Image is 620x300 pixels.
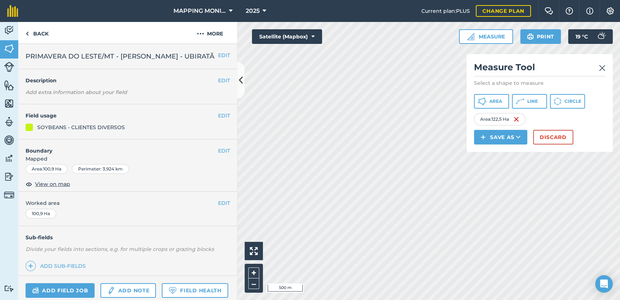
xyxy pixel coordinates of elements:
[4,80,14,91] img: svg+xml;base64,PHN2ZyB4bWxucz0iaHR0cDovL3d3dy53My5vcmcvMjAwMC9zdmciIHdpZHRoPSI1NiIgaGVpZ2h0PSI2MC...
[7,5,18,17] img: fieldmargin Logo
[18,155,237,163] span: Mapped
[72,164,129,174] div: Perimeter : 3,924 km
[28,262,33,270] img: svg+xml;base64,PHN2ZyB4bWxucz0iaHR0cDovL3d3dy53My5vcmcvMjAwMC9zdmciIHdpZHRoPSIxNCIgaGVpZ2h0PSIyNC...
[481,133,486,142] img: svg+xml;base64,PHN2ZyB4bWxucz0iaHR0cDovL3d3dy53My5vcmcvMjAwMC9zdmciIHdpZHRoPSIxNCIgaGVpZ2h0PSIyNC...
[18,22,56,44] a: Back
[32,286,39,295] img: svg+xml;base64,PD94bWwgdmVyc2lvbj0iMS4wIiBlbmNvZGluZz0idXRmLTgiPz4KPCEtLSBHZW5lcmF0b3I6IEFkb2JlIE...
[4,43,14,54] img: svg+xml;base64,PHN2ZyB4bWxucz0iaHR0cDovL3d3dy53My5vcmcvMjAwMC9zdmciIHdpZHRoPSI1NiIgaGVpZ2h0PSI2MC...
[26,112,218,120] h4: Field usage
[26,261,89,271] a: Add sub-fields
[37,123,125,131] div: SOYBEANS - CLIENTES DIVERSOS
[474,61,605,76] h2: Measure Tool
[252,29,322,44] button: Satellite (Mapbox)
[26,89,127,95] em: Add extra information about your field
[544,7,553,15] img: Two speech bubbles overlapping with the left bubble in the forefront
[4,135,14,146] img: svg+xml;base64,PD94bWwgdmVyc2lvbj0iMS4wIiBlbmNvZGluZz0idXRmLTgiPz4KPCEtLSBHZW5lcmF0b3I6IEFkb2JlIE...
[520,29,561,44] button: Print
[218,112,230,120] button: EDIT
[476,5,531,17] a: Change plan
[26,164,68,174] div: Area : 100,9 Ha
[599,64,605,72] img: svg+xml;base64,PHN2ZyB4bWxucz0iaHR0cDovL3d3dy53My5vcmcvMjAwMC9zdmciIHdpZHRoPSIyMiIgaGVpZ2h0PSIzMC...
[26,76,230,85] h4: Description
[474,113,525,125] div: Area : 122,5 Ha
[18,139,218,155] h4: Boundary
[4,285,14,292] img: svg+xml;base64,PD94bWwgdmVyc2lvbj0iMS4wIiBlbmNvZGluZz0idXRmLTgiPz4KPCEtLSBHZW5lcmF0b3I6IEFkb2JlIE...
[26,283,95,298] a: Add field job
[248,278,259,289] button: –
[4,62,14,72] img: svg+xml;base64,PD94bWwgdmVyc2lvbj0iMS4wIiBlbmNvZGluZz0idXRmLTgiPz4KPCEtLSBHZW5lcmF0b3I6IEFkb2JlIE...
[218,51,230,59] button: EDIT
[565,7,574,15] img: A question mark icon
[564,98,581,104] span: Circle
[183,22,237,44] button: More
[4,171,14,182] img: svg+xml;base64,PD94bWwgdmVyc2lvbj0iMS4wIiBlbmNvZGluZz0idXRmLTgiPz4KPCEtLSBHZW5lcmF0b3I6IEFkb2JlIE...
[218,147,230,155] button: EDIT
[250,247,258,255] img: Four arrows, one pointing top left, one top right, one bottom right and the last bottom left
[459,29,513,44] button: Measure
[100,283,156,298] a: Add note
[173,7,226,15] span: MAPPING MONITORAMENTO AGRICOLA
[218,199,230,207] button: EDIT
[594,29,608,44] img: svg+xml;base64,PD94bWwgdmVyc2lvbj0iMS4wIiBlbmNvZGluZz0idXRmLTgiPz4KPCEtLSBHZW5lcmF0b3I6IEFkb2JlIE...
[26,209,56,218] div: 100,9 Ha
[26,29,29,38] img: svg+xml;base64,PHN2ZyB4bWxucz0iaHR0cDovL3d3dy53My5vcmcvMjAwMC9zdmciIHdpZHRoPSI5IiBoZWlnaHQ9IjI0Ii...
[162,283,228,298] a: Field Health
[474,130,527,145] button: Save as
[4,153,14,164] img: svg+xml;base64,PD94bWwgdmVyc2lvbj0iMS4wIiBlbmNvZGluZz0idXRmLTgiPz4KPCEtLSBHZW5lcmF0b3I6IEFkb2JlIE...
[197,29,204,38] img: svg+xml;base64,PHN2ZyB4bWxucz0iaHR0cDovL3d3dy53My5vcmcvMjAwMC9zdmciIHdpZHRoPSIyMCIgaGVpZ2h0PSIyNC...
[533,130,573,145] button: Discard
[26,199,230,207] span: Worked area
[4,190,14,200] img: svg+xml;base64,PD94bWwgdmVyc2lvbj0iMS4wIiBlbmNvZGluZz0idXRmLTgiPz4KPCEtLSBHZW5lcmF0b3I6IEFkb2JlIE...
[568,29,613,44] button: 19 °C
[474,79,605,87] p: Select a shape to measure
[26,51,214,61] span: PRIMAVERA DO LESTE/MT - [PERSON_NAME] - UBIRATÃ
[513,115,519,124] img: svg+xml;base64,PHN2ZyB4bWxucz0iaHR0cDovL3d3dy53My5vcmcvMjAwMC9zdmciIHdpZHRoPSIxNiIgaGVpZ2h0PSIyNC...
[489,98,502,104] span: Area
[421,7,470,15] span: Current plan : PLUS
[467,33,474,40] img: Ruler icon
[474,94,509,109] button: Area
[107,286,115,295] img: svg+xml;base64,PD94bWwgdmVyc2lvbj0iMS4wIiBlbmNvZGluZz0idXRmLTgiPz4KPCEtLSBHZW5lcmF0b3I6IEFkb2JlIE...
[527,98,538,104] span: Line
[26,180,70,188] button: View on map
[26,246,214,252] em: Divide your fields into sections, e.g. for multiple crops or grazing blocks
[606,7,615,15] img: A cog icon
[18,233,237,241] h4: Sub-fields
[550,94,585,109] button: Circle
[586,7,593,15] img: svg+xml;base64,PHN2ZyB4bWxucz0iaHR0cDovL3d3dy53My5vcmcvMjAwMC9zdmciIHdpZHRoPSIxNyIgaGVpZ2h0PSIxNy...
[218,76,230,85] button: EDIT
[4,25,14,36] img: svg+xml;base64,PD94bWwgdmVyc2lvbj0iMS4wIiBlbmNvZGluZz0idXRmLTgiPz4KPCEtLSBHZW5lcmF0b3I6IEFkb2JlIE...
[575,29,588,44] span: 19 ° C
[512,94,547,109] button: Line
[246,7,260,15] span: 2025
[35,180,70,188] span: View on map
[595,275,613,293] div: Open Intercom Messenger
[4,98,14,109] img: svg+xml;base64,PHN2ZyB4bWxucz0iaHR0cDovL3d3dy53My5vcmcvMjAwMC9zdmciIHdpZHRoPSI1NiIgaGVpZ2h0PSI2MC...
[248,267,259,278] button: +
[4,116,14,127] img: svg+xml;base64,PD94bWwgdmVyc2lvbj0iMS4wIiBlbmNvZGluZz0idXRmLTgiPz4KPCEtLSBHZW5lcmF0b3I6IEFkb2JlIE...
[26,180,32,188] img: svg+xml;base64,PHN2ZyB4bWxucz0iaHR0cDovL3d3dy53My5vcmcvMjAwMC9zdmciIHdpZHRoPSIxOCIgaGVpZ2h0PSIyNC...
[527,32,534,41] img: svg+xml;base64,PHN2ZyB4bWxucz0iaHR0cDovL3d3dy53My5vcmcvMjAwMC9zdmciIHdpZHRoPSIxOSIgaGVpZ2h0PSIyNC...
